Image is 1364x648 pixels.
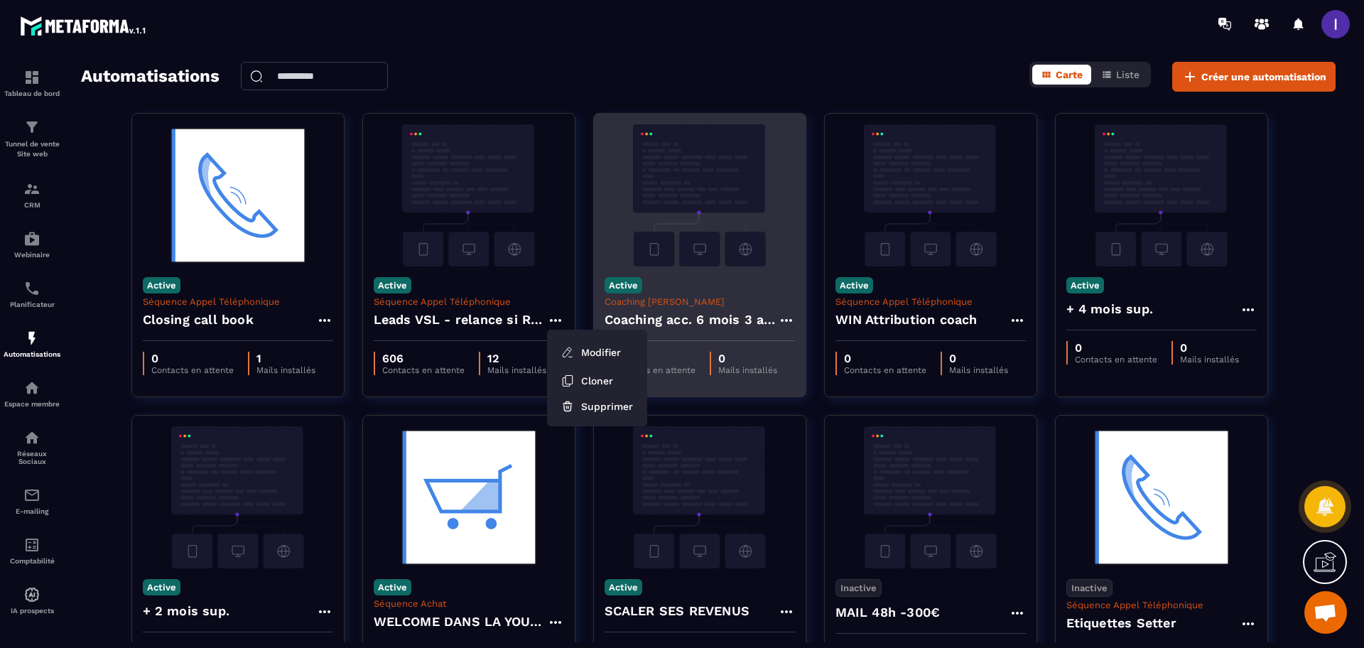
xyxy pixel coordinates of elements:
[143,426,333,568] img: automation-background
[718,365,777,375] p: Mails installés
[605,310,778,330] h4: Coaching acc. 6 mois 3 appels
[23,180,40,198] img: formation
[23,487,40,504] img: email
[605,124,795,266] img: automation-background
[4,58,60,108] a: formationformationTableau de bord
[4,418,60,476] a: social-networksocial-networkRéseaux Sociaux
[613,352,695,365] p: 39
[1066,277,1104,293] p: Active
[553,368,642,394] button: Cloner
[949,365,1008,375] p: Mails installés
[487,365,546,375] p: Mails installés
[4,251,60,259] p: Webinaire
[4,269,60,319] a: schedulerschedulerPlanificateur
[4,301,60,308] p: Planificateur
[256,365,315,375] p: Mails installés
[4,369,60,418] a: automationsautomationsEspace membre
[374,277,411,293] p: Active
[4,170,60,220] a: formationformationCRM
[4,526,60,576] a: accountantaccountantComptabilité
[1066,124,1257,266] img: automation-background
[20,13,148,38] img: logo
[835,603,941,622] h4: MAIL 48h -300€
[1066,299,1154,319] h4: + 4 mois sup.
[1066,426,1257,568] img: automation-background
[4,201,60,209] p: CRM
[1066,579,1113,597] p: Inactive
[1180,355,1239,364] p: Mails installés
[553,337,629,368] a: Modifier
[4,90,60,97] p: Tableau de bord
[1056,69,1083,80] span: Carte
[605,426,795,568] img: automation-background
[4,220,60,269] a: automationsautomationsWebinaire
[4,607,60,615] p: IA prospects
[4,557,60,565] p: Comptabilité
[844,352,926,365] p: 0
[143,310,254,330] h4: Closing call book
[4,108,60,170] a: formationformationTunnel de vente Site web
[143,277,180,293] p: Active
[835,310,978,330] h4: WIN Attribution coach
[1304,591,1347,634] div: Ouvrir le chat
[23,280,40,297] img: scheduler
[605,601,750,621] h4: SCALER SES REVENUS
[718,352,777,365] p: 0
[487,352,546,365] p: 12
[23,429,40,446] img: social-network
[23,586,40,603] img: automations
[1066,613,1176,633] h4: Etiquettes Setter
[23,230,40,247] img: automations
[143,296,333,307] p: Séquence Appel Téléphonique
[374,579,411,595] p: Active
[605,296,795,307] p: Coaching [PERSON_NAME]
[4,350,60,358] p: Automatisations
[374,426,564,568] img: automation-background
[23,330,40,347] img: automations
[835,277,873,293] p: Active
[143,579,180,595] p: Active
[23,69,40,86] img: formation
[151,365,234,375] p: Contacts en attente
[1180,341,1239,355] p: 0
[143,124,333,266] img: automation-background
[835,124,1026,266] img: automation-background
[151,352,234,365] p: 0
[1075,355,1157,364] p: Contacts en attente
[1201,70,1326,84] span: Créer une automatisation
[382,365,465,375] p: Contacts en attente
[1032,65,1091,85] button: Carte
[605,277,642,293] p: Active
[143,601,230,621] h4: + 2 mois sup.
[1066,600,1257,610] p: Séquence Appel Téléphonique
[23,119,40,136] img: formation
[835,579,882,597] p: Inactive
[4,507,60,515] p: E-mailing
[1093,65,1148,85] button: Liste
[4,139,60,159] p: Tunnel de vente Site web
[4,476,60,526] a: emailemailE-mailing
[374,296,564,307] p: Séquence Appel Téléphonique
[23,379,40,396] img: automations
[4,400,60,408] p: Espace membre
[23,536,40,553] img: accountant
[949,352,1008,365] p: 0
[374,310,547,330] h4: Leads VSL - relance si RDV non pris
[382,352,465,365] p: 606
[374,612,547,632] h4: WELCOME DANS LA YOUGC ACADEMY
[256,352,315,365] p: 1
[605,579,642,595] p: Active
[553,394,642,419] button: Supprimer
[4,450,60,465] p: Réseaux Sociaux
[835,426,1026,568] img: automation-background
[1116,69,1140,80] span: Liste
[613,365,695,375] p: Contacts en attente
[844,365,926,375] p: Contacts en attente
[4,319,60,369] a: automationsautomationsAutomatisations
[374,598,564,609] p: Séquence Achat
[835,296,1026,307] p: Séquence Appel Téléphonique
[1172,62,1336,92] button: Créer une automatisation
[81,62,220,92] h2: Automatisations
[374,124,564,266] img: automation-background
[1075,341,1157,355] p: 0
